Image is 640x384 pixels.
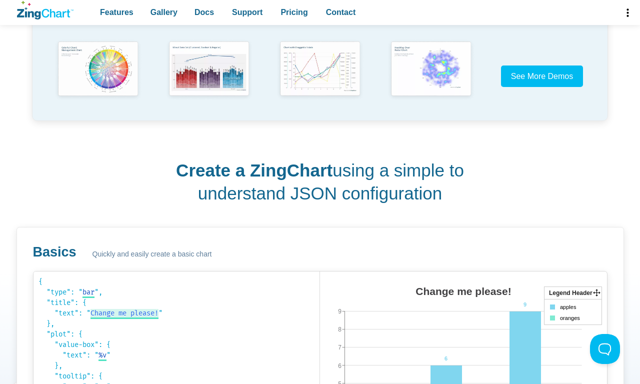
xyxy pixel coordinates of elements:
strong: Create a ZingChart [176,160,332,180]
a: ZingChart Logo. Click to return to the homepage [17,1,73,19]
h3: Basics [33,243,76,261]
img: Heatmap Over Radar Chart [386,38,475,101]
span: bar [82,288,94,296]
h2: using a simple to understand JSON configuration [174,159,466,204]
a: Mixed Data Set (Clustered, Stacked, and Regular) [153,38,264,114]
span: Contact [326,5,356,19]
a: See More Demos [501,65,583,87]
a: Colorful Chord Management Chart [42,38,153,114]
span: See More Demos [511,72,573,80]
img: Chart with Draggable Y-Axis [275,38,364,101]
a: Chart with Draggable Y-Axis [264,38,375,114]
span: Features [100,5,133,19]
tspan: Legend Header [549,289,592,296]
span: Docs [194,5,214,19]
span: Support [232,5,262,19]
a: Heatmap Over Radar Chart [375,38,486,114]
iframe: Toggle Customer Support [590,334,620,364]
span: %v [98,351,106,359]
span: Change me please! [90,309,158,317]
span: Gallery [150,5,177,19]
img: Colorful Chord Management Chart [53,38,142,101]
img: Mixed Data Set (Clustered, Stacked, and Regular) [164,38,253,101]
span: Pricing [280,5,307,19]
span: Quickly and easily create a basic chart [92,248,212,260]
